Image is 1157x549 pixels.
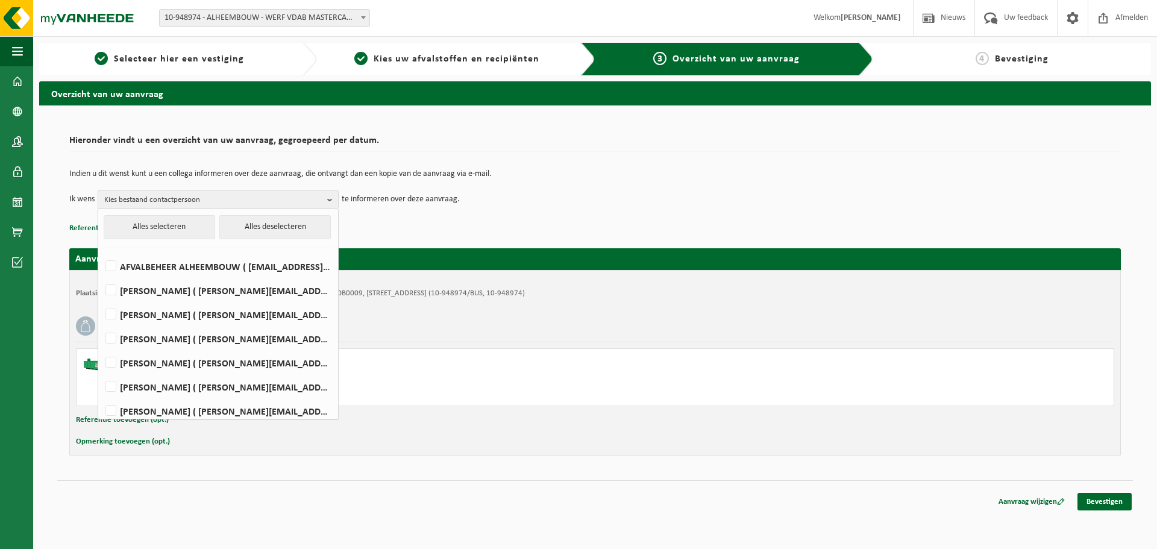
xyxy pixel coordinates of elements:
span: 2 [354,52,368,65]
a: 1Selecteer hier een vestiging [45,52,293,66]
div: Aantal: 1 [131,390,644,400]
span: 3 [653,52,666,65]
label: [PERSON_NAME] ( [PERSON_NAME][EMAIL_ADDRESS][DOMAIN_NAME] ) [103,402,332,420]
span: Kies bestaand contactpersoon [104,191,322,209]
p: Ik wens [69,190,95,209]
label: [PERSON_NAME] ( [PERSON_NAME][EMAIL_ADDRESS][DOMAIN_NAME] ) [103,330,332,348]
span: Kies uw afvalstoffen en recipiënten [374,54,539,64]
h2: Hieronder vindt u een overzicht van uw aanvraag, gegroepeerd per datum. [69,136,1121,152]
span: Overzicht van uw aanvraag [673,54,800,64]
button: Alles selecteren [104,215,215,239]
button: Referentie toevoegen (opt.) [69,221,162,236]
span: Selecteer hier een vestiging [114,54,244,64]
h2: Overzicht van uw aanvraag [39,81,1151,105]
label: [PERSON_NAME] ( [PERSON_NAME][EMAIL_ADDRESS][DOMAIN_NAME] ) [103,378,332,396]
div: Ophalen container (geen levering lege) [131,374,644,384]
img: HK-XC-15-GN-00.png [83,355,119,373]
strong: [PERSON_NAME] [841,13,901,22]
span: 10-948974 - ALHEEMBOUW - WERF VDAB MASTERCAMPUS ROESELARE WDB0009 - ROESELARE [159,9,370,27]
a: Aanvraag wijzigen [989,493,1074,510]
label: [PERSON_NAME] ( [PERSON_NAME][EMAIL_ADDRESS][DOMAIN_NAME] ) [103,354,332,372]
span: 4 [976,52,989,65]
button: Opmerking toevoegen (opt.) [76,434,170,450]
a: Bevestigen [1077,493,1132,510]
label: AFVALBEHEER ALHEEMBOUW ( [EMAIL_ADDRESS][DOMAIN_NAME] ) [103,257,332,275]
span: Bevestiging [995,54,1049,64]
button: Kies bestaand contactpersoon [98,190,339,209]
strong: Plaatsingsadres: [76,289,128,297]
span: 10-948974 - ALHEEMBOUW - WERF VDAB MASTERCAMPUS ROESELARE WDB0009 - ROESELARE [160,10,369,27]
button: Referentie toevoegen (opt.) [76,412,169,428]
strong: Aanvraag voor [DATE] [75,254,166,264]
span: 1 [95,52,108,65]
button: Alles deselecteren [219,215,331,239]
label: [PERSON_NAME] ( [PERSON_NAME][EMAIL_ADDRESS][DOMAIN_NAME] ) [103,281,332,300]
label: [PERSON_NAME] ( [PERSON_NAME][EMAIL_ADDRESS][DOMAIN_NAME] ) [103,306,332,324]
a: 2Kies uw afvalstoffen en recipiënten [323,52,571,66]
p: te informeren over deze aanvraag. [342,190,460,209]
p: Indien u dit wenst kunt u een collega informeren over deze aanvraag, die ontvangt dan een kopie v... [69,170,1121,178]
